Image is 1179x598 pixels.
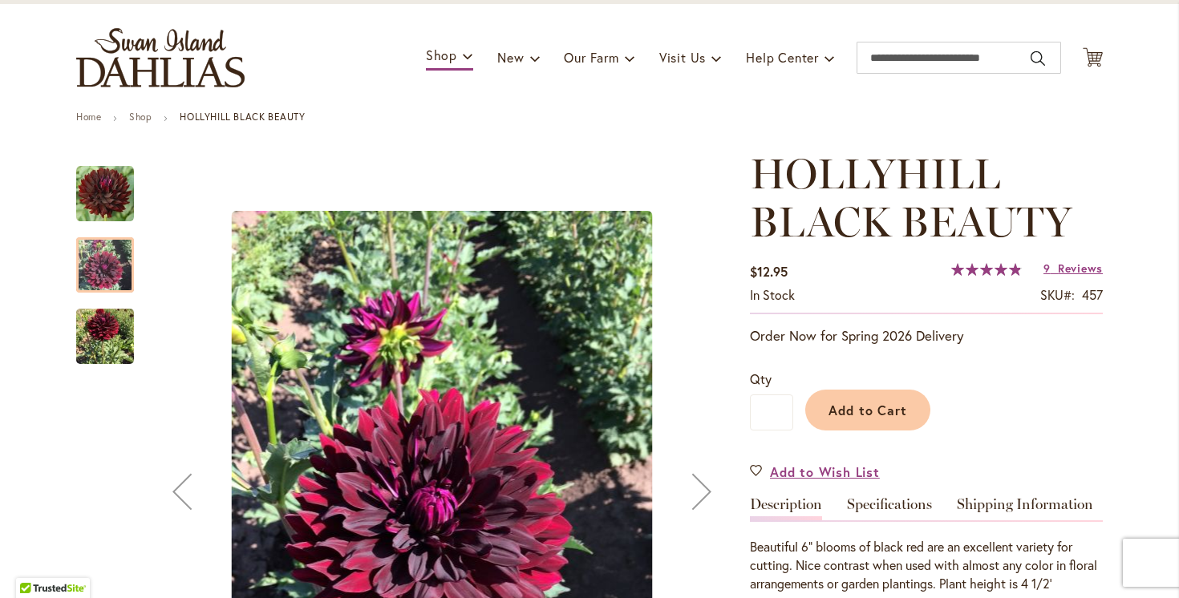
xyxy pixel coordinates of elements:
a: 9 Reviews [1043,261,1103,276]
a: Add to Wish List [750,463,880,481]
a: Specifications [847,497,932,520]
div: 457 [1082,286,1103,305]
button: Add to Cart [805,390,930,430]
span: Shop [426,46,457,63]
a: Description [750,497,822,520]
span: Help Center [746,49,819,66]
div: Detailed Product Info [750,497,1103,593]
div: HOLLYHILL BLACK BEAUTY [76,150,150,221]
p: Order Now for Spring 2026 Delivery [750,326,1103,345]
div: 98% [951,263,1022,276]
img: HOLLYHILL BLACK BEAUTY [76,300,134,373]
div: Beautiful 6" blooms of black red are an excellent variety for cutting. Nice contrast when used wi... [750,538,1103,593]
span: New [497,49,524,66]
div: Availability [750,286,795,305]
span: HOLLYHILL BLACK BEAUTY [750,148,1072,247]
strong: HOLLYHILL BLACK BEAUTY [180,111,305,123]
img: HOLLYHILL BLACK BEAUTY [76,165,134,223]
span: Visit Us [659,49,706,66]
span: Add to Cart [829,402,908,418]
a: Shipping Information [957,497,1093,520]
a: Home [76,111,101,123]
a: Shop [129,111,152,123]
div: HOLLYHILL BLACK BEAUTY [76,221,150,293]
span: $12.95 [750,263,788,280]
span: In stock [750,286,795,303]
span: Our Farm [564,49,618,66]
span: Reviews [1058,261,1103,276]
span: 9 [1043,261,1051,276]
span: Add to Wish List [770,463,880,481]
a: store logo [76,28,245,87]
strong: SKU [1040,286,1075,303]
span: Qty [750,370,772,387]
div: HOLLYHILL BLACK BEAUTY [76,293,134,364]
iframe: Launch Accessibility Center [12,541,57,586]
